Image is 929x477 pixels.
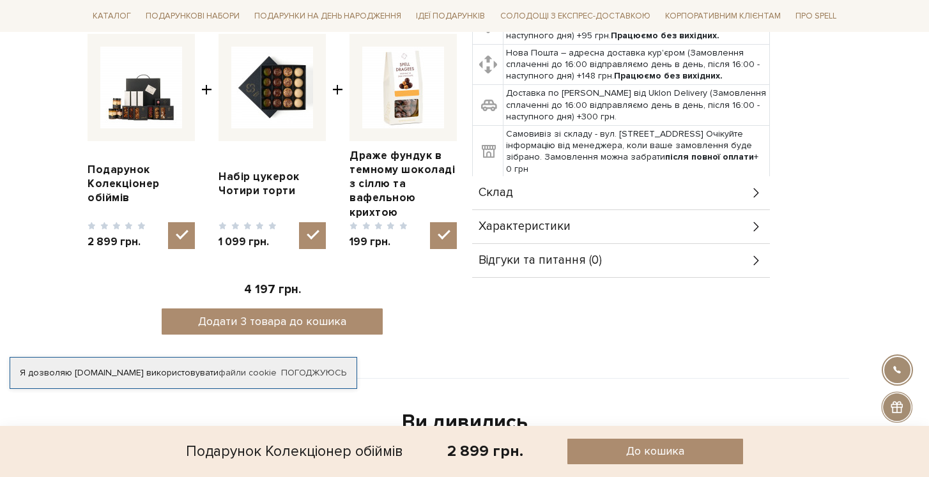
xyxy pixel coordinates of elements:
[332,34,343,249] span: +
[665,151,754,162] b: після повної оплати
[447,441,523,461] div: 2 899 грн.
[141,6,245,26] a: Подарункові набори
[231,47,313,128] img: Набір цукерок Чотири торти
[479,221,571,232] span: Характеристики
[88,6,136,26] a: Каталог
[219,170,326,198] a: Набір цукерок Чотири торти
[479,255,602,266] span: Відгуки та питання (0)
[503,126,770,178] td: Самовивіз зі складу - вул. [STREET_ADDRESS] Очікуйте інформацію від менеджера, коли ваше замовлен...
[611,30,719,41] b: Працюємо без вихідних.
[411,6,490,26] a: Ідеї подарунків
[162,308,383,335] button: Додати 3 товара до кошика
[567,439,743,464] button: До кошика
[495,5,656,27] a: Солодощі з експрес-доставкою
[244,282,301,297] span: 4 197 грн.
[479,187,513,199] span: Склад
[95,409,834,436] div: Ви дивились
[10,367,357,379] div: Я дозволяю [DOMAIN_NAME] використовувати
[88,235,146,249] span: 2 899 грн.
[614,70,723,81] b: Працюємо без вихідних.
[790,6,841,26] a: Про Spell
[88,163,195,205] a: Подарунок Колекціонер обіймів
[660,6,786,26] a: Корпоративним клієнтам
[186,439,403,464] div: Подарунок Колекціонер обіймів
[362,47,444,128] img: Драже фундук в темному шоколаді з сіллю та вафельною крихтою
[349,235,408,249] span: 199 грн.
[626,444,684,458] span: До кошика
[349,149,457,219] a: Драже фундук в темному шоколаді з сіллю та вафельною крихтою
[281,367,346,379] a: Погоджуюсь
[201,34,212,249] span: +
[503,44,770,85] td: Нова Пошта – адресна доставка кур'єром (Замовлення сплаченні до 16:00 відправляємо день в день, п...
[503,85,770,126] td: Доставка по [PERSON_NAME] від Uklon Delivery (Замовлення сплаченні до 16:00 відправляємо день в д...
[100,47,182,128] img: Подарунок Колекціонер обіймів
[219,367,277,378] a: файли cookie
[249,6,406,26] a: Подарунки на День народження
[219,235,277,249] span: 1 099 грн.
